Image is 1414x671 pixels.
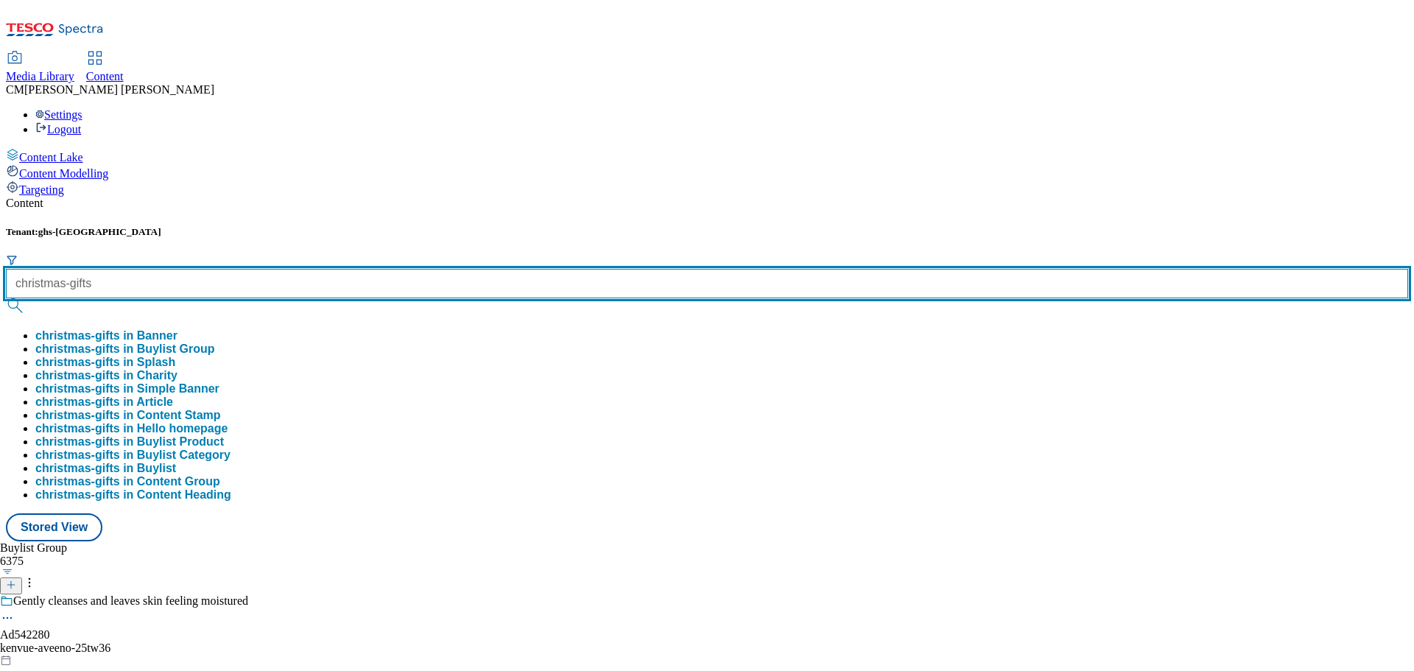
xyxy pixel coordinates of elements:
button: christmas-gifts in Charity [35,369,177,382]
h5: Tenant: [6,226,1408,238]
span: Buylist Category [137,449,231,461]
svg: Search Filters [6,254,18,266]
a: Media Library [6,52,74,83]
span: Charity [137,369,177,382]
button: christmas-gifts in Content Group [35,475,220,488]
a: Logout [35,123,81,136]
span: Content Stamp [137,409,221,421]
button: christmas-gifts in Content Heading [35,488,231,502]
span: Media Library [6,70,74,82]
div: christmas-gifts in [35,475,220,488]
button: christmas-gifts in Simple Banner [35,382,219,396]
div: christmas-gifts in [35,449,231,462]
a: Content Lake [6,148,1408,164]
span: Content [86,70,124,82]
button: christmas-gifts in Splash [35,356,175,369]
div: christmas-gifts in [35,342,215,356]
button: christmas-gifts in Buylist Product [35,435,224,449]
button: christmas-gifts in Buylist Group [35,342,215,356]
div: christmas-gifts in [35,409,221,422]
button: christmas-gifts in Hello homepage [35,422,228,435]
button: Stored View [6,513,102,541]
div: Content [6,197,1408,210]
button: christmas-gifts in Buylist Category [35,449,231,462]
div: christmas-gifts in [35,369,177,382]
span: Buylist Group [137,342,215,355]
button: christmas-gifts in Article [35,396,173,409]
div: Gently cleanses and leaves skin feeling moistured [13,594,248,608]
span: ghs-[GEOGRAPHIC_DATA] [38,226,161,237]
button: christmas-gifts in Content Stamp [35,409,221,422]
a: Settings [35,108,82,121]
span: CM [6,83,24,96]
span: Content Group [137,475,220,488]
input: Search [6,269,1408,298]
a: Targeting [6,180,1408,197]
span: [PERSON_NAME] [PERSON_NAME] [24,83,214,96]
span: Targeting [19,183,64,196]
button: christmas-gifts in Banner [35,329,177,342]
button: christmas-gifts in Buylist [35,462,176,475]
span: Content Modelling [19,167,108,180]
a: Content [86,52,124,83]
a: Content Modelling [6,164,1408,180]
span: Content Lake [19,151,83,164]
